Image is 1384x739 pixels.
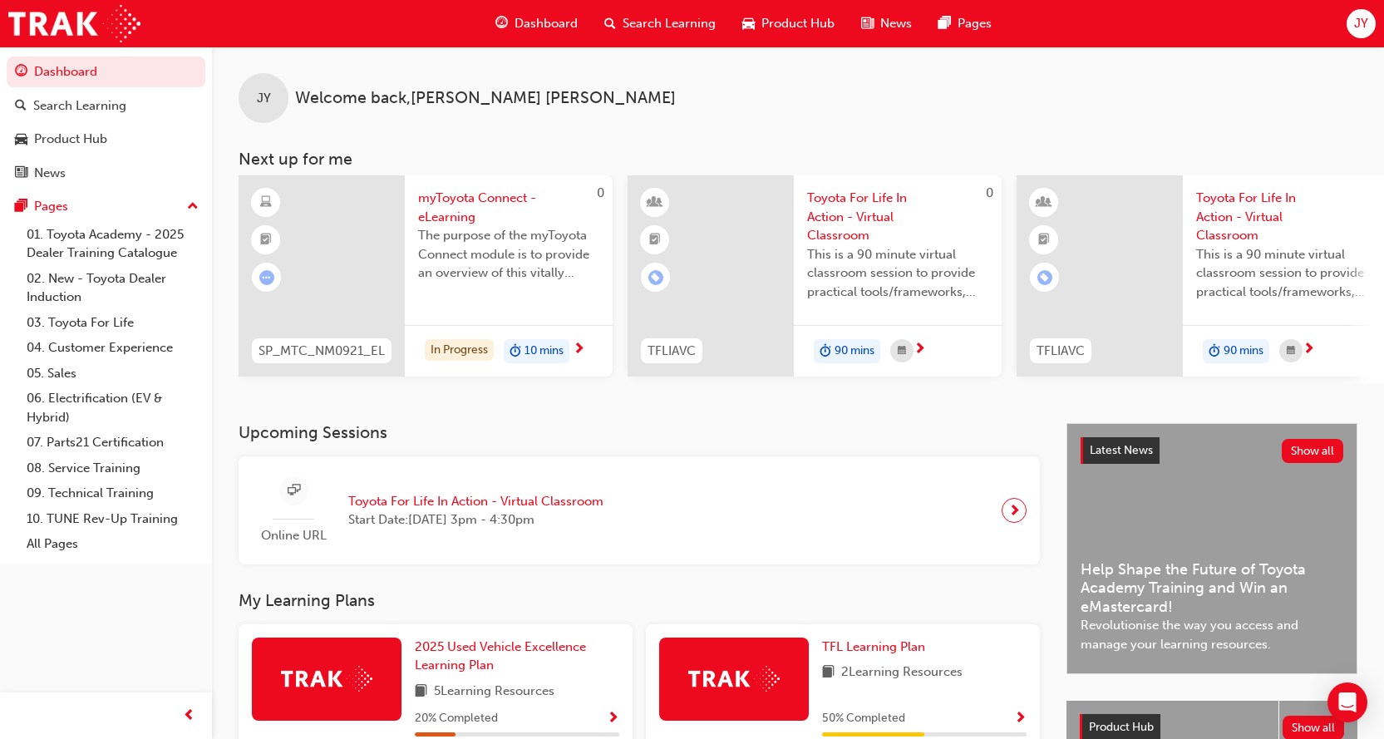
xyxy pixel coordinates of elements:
button: Show all [1282,439,1344,463]
a: 0TFLIAVCToyota For Life In Action - Virtual ClassroomThis is a 90 minute virtual classroom sessio... [628,175,1002,377]
span: Dashboard [515,14,578,33]
span: next-icon [573,342,585,357]
a: Online URLToyota For Life In Action - Virtual ClassroomStart Date:[DATE] 3pm - 4:30pm [252,470,1027,552]
span: guage-icon [15,65,27,80]
a: 10. TUNE Rev-Up Training [20,506,205,532]
span: 0 [1375,185,1382,200]
span: JY [1354,14,1368,33]
span: 90 mins [1224,342,1263,361]
span: news-icon [861,13,874,34]
span: book-icon [415,682,427,702]
a: 05. Sales [20,361,205,387]
span: search-icon [15,99,27,114]
span: 5 Learning Resources [434,682,554,702]
span: sessionType_ONLINE_URL-icon [288,480,300,501]
span: duration-icon [1209,341,1220,362]
img: Trak [688,666,780,692]
span: car-icon [742,13,755,34]
span: Show Progress [607,712,619,727]
a: 08. Service Training [20,456,205,481]
a: news-iconNews [848,7,925,41]
a: Latest NewsShow all [1081,437,1343,464]
span: calendar-icon [898,341,906,362]
span: booktick-icon [1038,229,1050,251]
span: 0 [986,185,993,200]
button: Pages [7,191,205,222]
h3: My Learning Plans [239,591,1040,610]
span: The purpose of the myToyota Connect module is to provide an overview of this vitally important ne... [418,226,599,283]
span: News [880,14,912,33]
img: Trak [8,5,140,42]
span: book-icon [822,663,835,683]
span: learningResourceType_ELEARNING-icon [260,192,272,214]
a: 02. New - Toyota Dealer Induction [20,266,205,310]
span: SP_MTC_NM0921_EL [259,342,385,361]
span: TFLIAVC [648,342,696,361]
a: 2025 Used Vehicle Excellence Learning Plan [415,638,619,675]
div: In Progress [425,339,494,362]
span: calendar-icon [1287,341,1295,362]
span: car-icon [15,132,27,147]
a: All Pages [20,531,205,557]
a: 04. Customer Experience [20,335,205,361]
span: Search Learning [623,14,716,33]
span: guage-icon [495,13,508,34]
a: News [7,158,205,189]
span: Toyota For Life In Action - Virtual Classroom [807,189,988,245]
span: next-icon [1008,499,1021,522]
span: up-icon [187,196,199,218]
span: Product Hub [1089,720,1154,734]
a: TFL Learning Plan [822,638,932,657]
span: Toyota For Life In Action - Virtual Classroom [1196,189,1377,245]
div: Open Intercom Messenger [1327,682,1367,722]
h3: Upcoming Sessions [239,423,1040,442]
a: pages-iconPages [925,7,1005,41]
span: myToyota Connect - eLearning [418,189,599,226]
span: Revolutionise the way you access and manage your learning resources. [1081,616,1343,653]
a: car-iconProduct Hub [729,7,848,41]
span: Help Shape the Future of Toyota Academy Training and Win an eMastercard! [1081,560,1343,617]
span: 2025 Used Vehicle Excellence Learning Plan [415,639,586,673]
span: Toyota For Life In Action - Virtual Classroom [348,492,603,511]
span: Pages [958,14,992,33]
div: News [34,164,66,183]
span: pages-icon [938,13,951,34]
span: news-icon [15,166,27,181]
span: pages-icon [15,200,27,214]
span: next-icon [1303,342,1315,357]
button: DashboardSearch LearningProduct HubNews [7,53,205,191]
a: 09. Technical Training [20,480,205,506]
span: booktick-icon [649,229,661,251]
div: Search Learning [33,96,126,116]
span: next-icon [914,342,926,357]
span: TFLIAVC [1037,342,1085,361]
a: Search Learning [7,91,205,121]
span: 0 [597,185,604,200]
a: 07. Parts21 Certification [20,430,205,456]
span: 90 mins [835,342,874,361]
button: JY [1347,9,1376,38]
a: guage-iconDashboard [482,7,591,41]
span: 20 % Completed [415,709,498,728]
span: learningResourceType_INSTRUCTOR_LED-icon [649,192,661,214]
span: duration-icon [820,341,831,362]
span: search-icon [604,13,616,34]
span: Latest News [1090,443,1153,457]
span: 50 % Completed [822,709,905,728]
img: Trak [281,666,372,692]
span: Start Date: [DATE] 3pm - 4:30pm [348,510,603,530]
div: Product Hub [34,130,107,149]
button: Show Progress [1014,708,1027,729]
span: learningRecordVerb_ATTEMPT-icon [259,270,274,285]
span: This is a 90 minute virtual classroom session to provide practical tools/frameworks, behaviours a... [807,245,988,302]
span: Welcome back , [PERSON_NAME] [PERSON_NAME] [295,89,676,108]
a: 0SP_MTC_NM0921_ELmyToyota Connect - eLearningThe purpose of the myToyota Connect module is to pro... [239,175,613,377]
a: Dashboard [7,57,205,87]
a: 03. Toyota For Life [20,310,205,336]
span: learningRecordVerb_ENROLL-icon [648,270,663,285]
a: Product Hub [7,124,205,155]
span: JY [257,89,271,108]
a: Latest NewsShow allHelp Shape the Future of Toyota Academy Training and Win an eMastercard!Revolu... [1066,423,1357,674]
